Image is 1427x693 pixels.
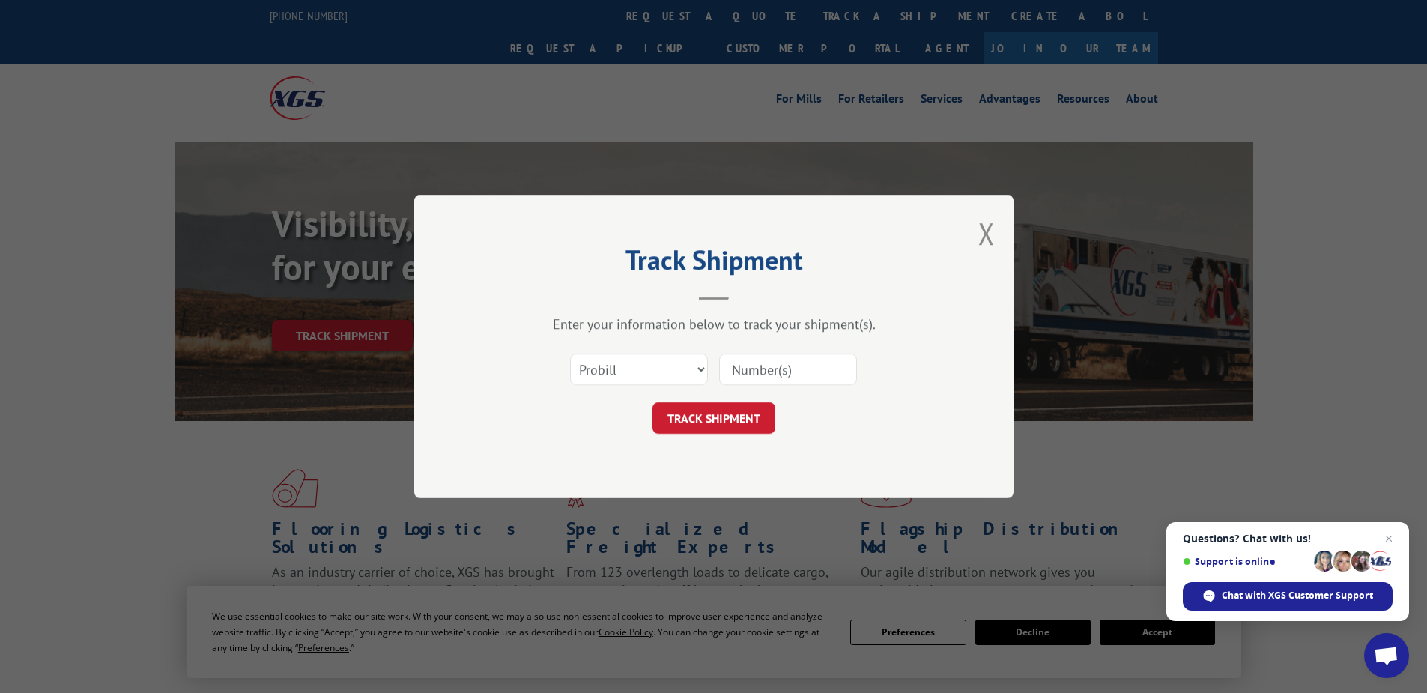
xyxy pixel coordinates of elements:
[652,402,775,434] button: TRACK SHIPMENT
[978,214,995,253] button: Close modal
[1183,533,1393,545] span: Questions? Chat with us!
[489,249,939,278] h2: Track Shipment
[719,354,857,385] input: Number(s)
[1364,633,1409,678] a: Open chat
[1183,556,1309,567] span: Support is online
[1222,589,1373,602] span: Chat with XGS Customer Support
[489,315,939,333] div: Enter your information below to track your shipment(s).
[1183,582,1393,611] span: Chat with XGS Customer Support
